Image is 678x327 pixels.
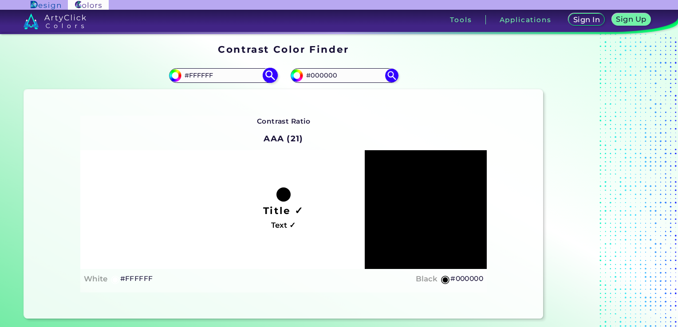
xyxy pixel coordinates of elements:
[303,70,386,82] input: type color 2..
[84,272,107,285] h4: White
[262,68,278,83] img: icon search
[570,14,603,25] a: Sign In
[24,13,86,29] img: logo_artyclick_colors_white.svg
[181,70,264,82] input: type color 1..
[614,14,649,25] a: Sign Up
[257,117,311,125] strong: Contrast Ratio
[271,219,296,232] h4: Text ✓
[441,274,450,284] h5: ◉
[385,69,398,82] img: icon search
[110,274,120,284] h5: ◉
[450,273,483,284] h5: #000000
[263,204,304,217] h1: Title ✓
[618,16,645,23] h5: Sign Up
[31,1,60,9] img: ArtyClick Design logo
[120,273,153,284] h5: #FFFFFF
[450,16,472,23] h3: Tools
[416,272,438,285] h4: Black
[218,43,349,56] h1: Contrast Color Finder
[575,16,599,23] h5: Sign In
[500,16,552,23] h3: Applications
[260,129,307,148] h2: AAA (21)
